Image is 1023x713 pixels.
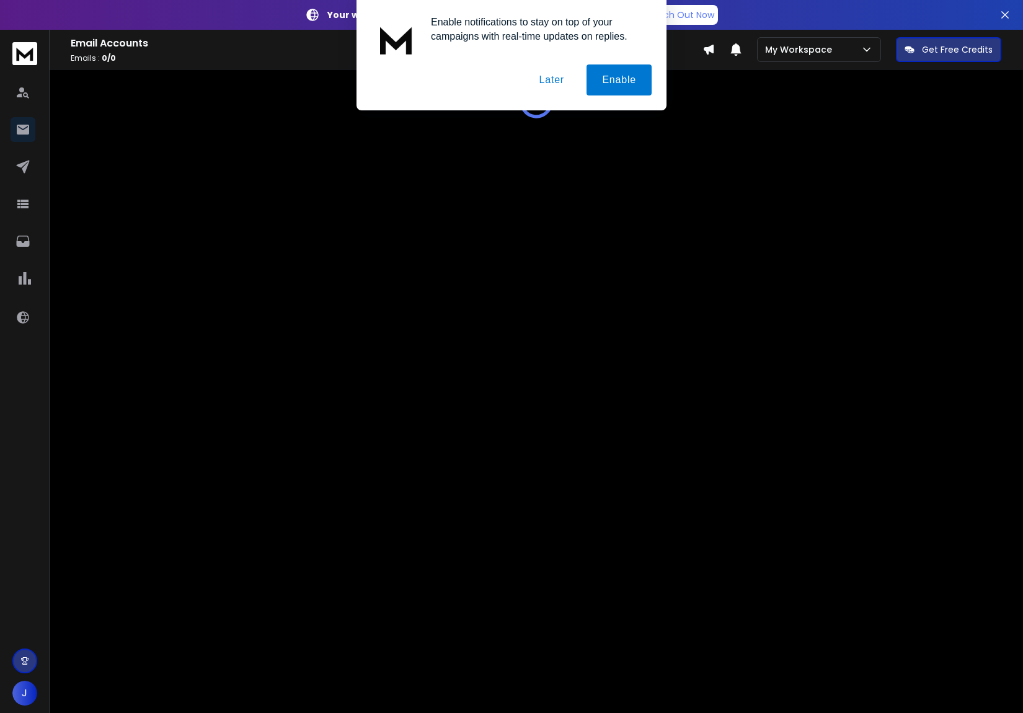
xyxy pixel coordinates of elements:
[421,15,652,43] div: Enable notifications to stay on top of your campaigns with real-time updates on replies.
[12,681,37,706] button: J
[523,64,579,95] button: Later
[371,15,421,64] img: notification icon
[587,64,652,95] button: Enable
